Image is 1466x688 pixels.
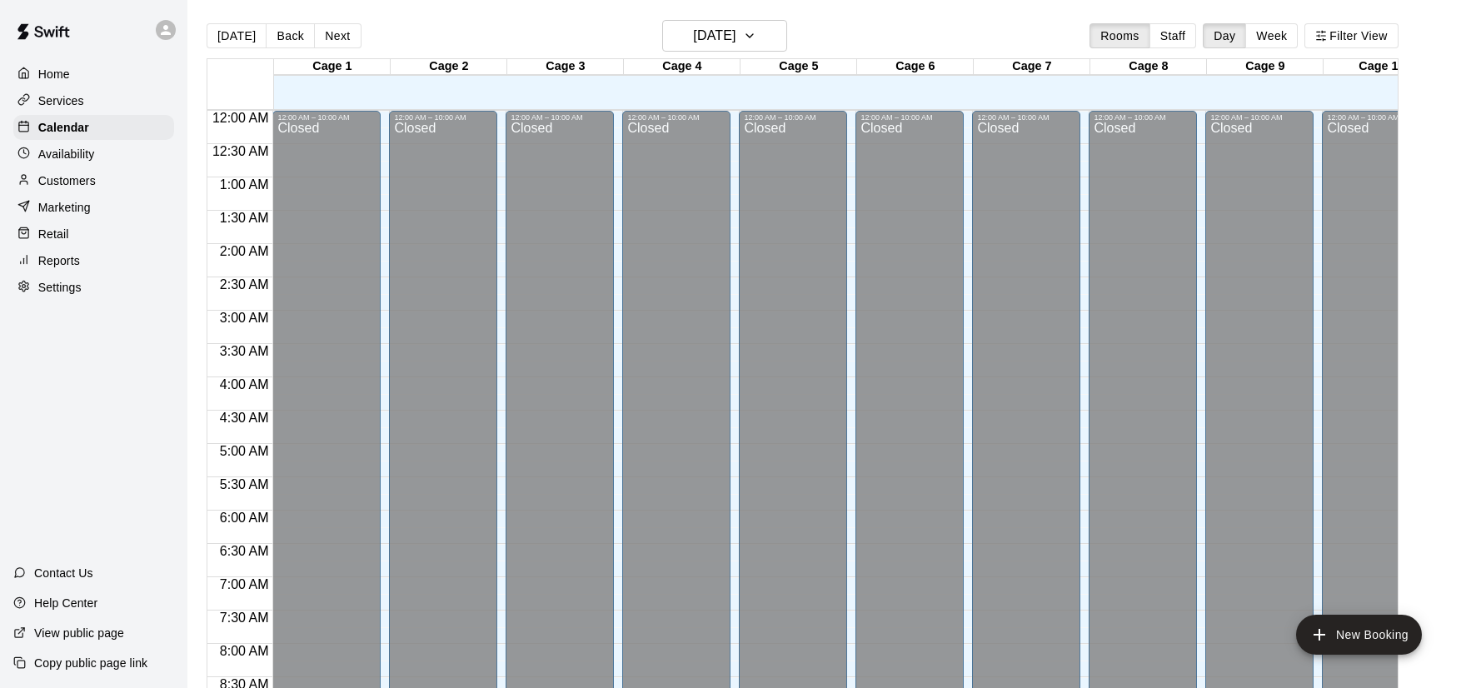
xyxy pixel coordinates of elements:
[1324,59,1440,75] div: Cage 10
[38,66,70,82] p: Home
[511,113,609,122] div: 12:00 AM – 10:00 AM
[34,655,147,671] p: Copy public page link
[208,111,273,125] span: 12:00 AM
[977,113,1075,122] div: 12:00 AM – 10:00 AM
[216,644,273,658] span: 8:00 AM
[216,611,273,625] span: 7:30 AM
[216,477,273,491] span: 5:30 AM
[34,625,124,641] p: View public page
[216,244,273,258] span: 2:00 AM
[34,565,93,581] p: Contact Us
[1207,59,1324,75] div: Cage 9
[38,119,89,136] p: Calendar
[216,444,273,458] span: 5:00 AM
[507,59,624,75] div: Cage 3
[266,23,315,48] button: Back
[216,377,273,391] span: 4:00 AM
[38,146,95,162] p: Availability
[216,211,273,225] span: 1:30 AM
[1296,615,1422,655] button: add
[1094,113,1192,122] div: 12:00 AM – 10:00 AM
[216,544,273,558] span: 6:30 AM
[274,59,391,75] div: Cage 1
[34,595,97,611] p: Help Center
[1090,23,1149,48] button: Rooms
[216,277,273,292] span: 2:30 AM
[1090,59,1207,75] div: Cage 8
[38,172,96,189] p: Customers
[207,23,267,48] button: [DATE]
[391,59,507,75] div: Cage 2
[38,279,82,296] p: Settings
[13,195,174,220] a: Marketing
[860,113,959,122] div: 12:00 AM – 10:00 AM
[740,59,857,75] div: Cage 5
[13,168,174,193] a: Customers
[216,411,273,425] span: 4:30 AM
[13,62,174,87] a: Home
[1304,23,1398,48] button: Filter View
[314,23,361,48] button: Next
[13,248,174,273] a: Reports
[13,142,174,167] a: Availability
[662,20,787,52] button: [DATE]
[38,226,69,242] p: Retail
[693,24,735,47] h6: [DATE]
[13,115,174,140] a: Calendar
[394,113,492,122] div: 12:00 AM – 10:00 AM
[38,252,80,269] p: Reports
[216,311,273,325] span: 3:00 AM
[208,144,273,158] span: 12:30 AM
[857,59,974,75] div: Cage 6
[38,199,91,216] p: Marketing
[1327,113,1425,122] div: 12:00 AM – 10:00 AM
[216,344,273,358] span: 3:30 AM
[216,177,273,192] span: 1:00 AM
[216,577,273,591] span: 7:00 AM
[744,113,842,122] div: 12:00 AM – 10:00 AM
[624,59,740,75] div: Cage 4
[1245,23,1298,48] button: Week
[1203,23,1246,48] button: Day
[13,222,174,247] a: Retail
[1149,23,1197,48] button: Staff
[277,113,376,122] div: 12:00 AM – 10:00 AM
[216,511,273,525] span: 6:00 AM
[13,88,174,113] a: Services
[627,113,726,122] div: 12:00 AM – 10:00 AM
[974,59,1090,75] div: Cage 7
[38,92,84,109] p: Services
[13,275,174,300] a: Settings
[1210,113,1309,122] div: 12:00 AM – 10:00 AM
